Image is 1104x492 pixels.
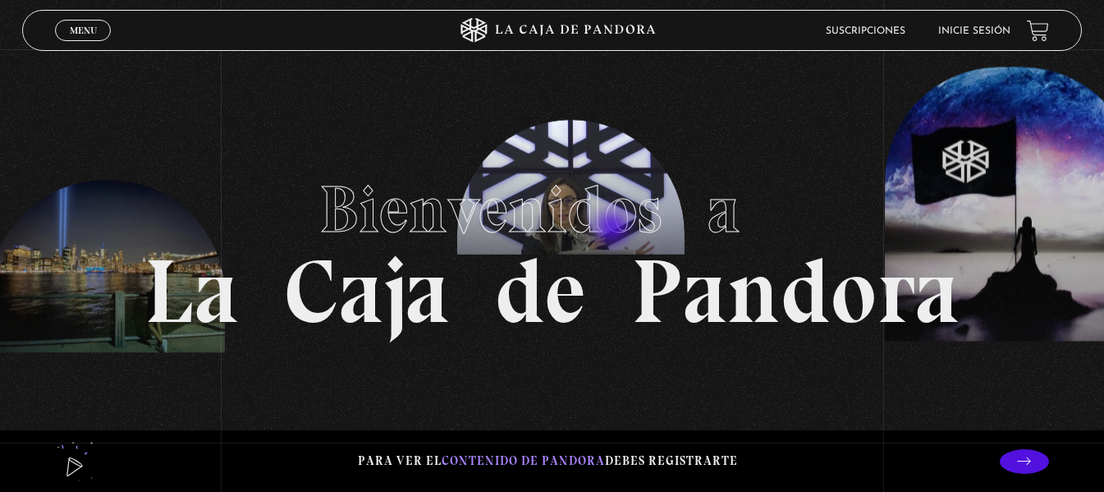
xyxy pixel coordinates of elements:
a: Suscripciones [826,26,905,36]
span: contenido de Pandora [442,453,605,468]
span: Menu [70,25,97,35]
p: Para ver el debes registrarte [358,450,738,472]
span: Bienvenidos a [319,170,786,249]
span: Cerrar [64,39,103,51]
a: View your shopping cart [1027,19,1049,41]
a: Inicie sesión [938,26,1010,36]
h1: La Caja de Pandora [144,156,960,337]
